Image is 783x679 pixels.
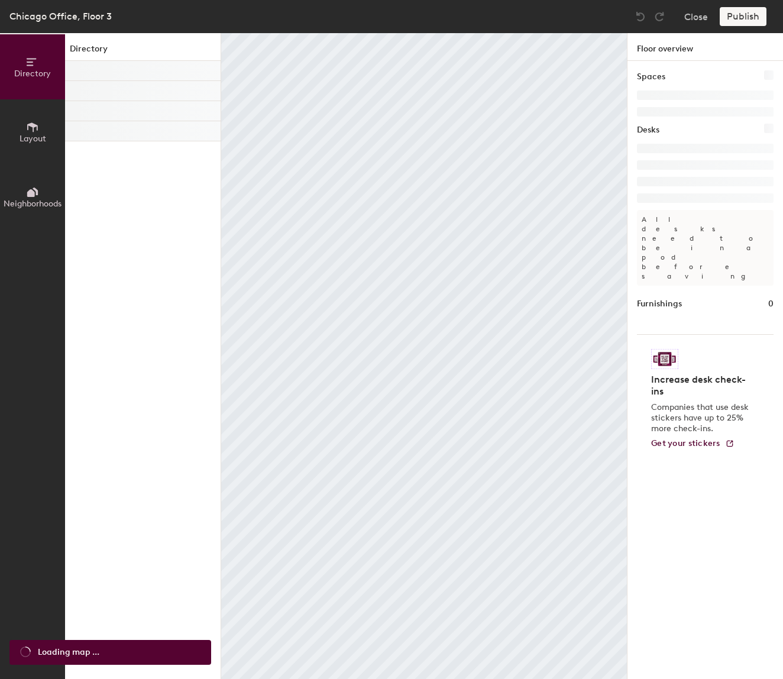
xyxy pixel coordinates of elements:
[9,9,112,24] div: Chicago Office, Floor 3
[768,298,774,311] h1: 0
[653,11,665,22] img: Redo
[684,7,708,26] button: Close
[20,134,46,144] span: Layout
[14,69,51,79] span: Directory
[4,199,62,209] span: Neighborhoods
[635,11,646,22] img: Undo
[637,70,665,83] h1: Spaces
[637,210,774,286] p: All desks need to be in a pod before saving
[651,349,678,369] img: Sticker logo
[637,124,659,137] h1: Desks
[651,438,720,448] span: Get your stickers
[65,43,221,61] h1: Directory
[651,374,752,397] h4: Increase desk check-ins
[637,298,682,311] h1: Furnishings
[651,402,752,434] p: Companies that use desk stickers have up to 25% more check-ins.
[38,646,99,659] span: Loading map ...
[627,33,783,61] h1: Floor overview
[221,33,627,679] canvas: Map
[651,439,735,449] a: Get your stickers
